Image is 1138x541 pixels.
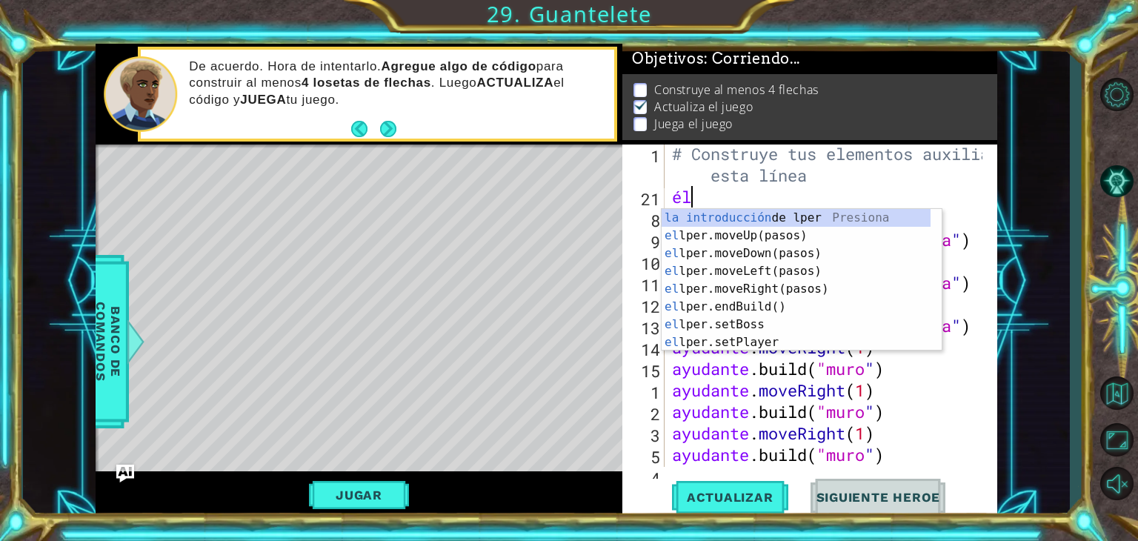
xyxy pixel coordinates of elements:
font: 8 [650,210,660,231]
font: 4 losetas de flechas [302,76,431,90]
font: : Corriendo... [704,50,800,67]
font: 15 [641,360,660,382]
img: Marca de verificación para la casilla de verificación [633,99,648,110]
button: Siguiente Heroe [802,479,956,517]
font: Agregue algo de código [382,59,536,73]
font: 4 [650,468,660,489]
font: Objetivos [632,50,704,67]
font: 14 [641,339,660,360]
font: Construye al menos 4 flechas [654,82,818,98]
font: 12 [641,296,660,317]
font: 1 [650,382,660,403]
font: 2 [650,403,660,425]
font: Jugar [336,488,382,502]
font: 11 [641,274,660,296]
button: Actualizar [672,479,788,517]
button: Activar sonido. [1095,464,1138,503]
font: JUEGA [240,93,286,107]
font: tu juego. [286,93,339,107]
span: Siguiente Heroe [802,490,956,505]
a: Volver al Mapa [1095,369,1138,418]
font: 3 [650,425,660,446]
button: Opciones del Nivel [1095,75,1138,114]
font: 10 [641,253,660,274]
button: Ask AI [116,465,134,482]
button: Volver al Mapa [1095,371,1138,414]
button: Maximizar Navegador [1095,420,1138,459]
font: ACTUALIZA [477,76,554,90]
font: 9 [650,231,660,253]
button: Jugar [309,481,409,509]
font: . Luego [431,76,477,90]
font: Juega el juego [654,116,733,132]
font: 5 [650,446,660,468]
font: Actualiza el juego [654,99,753,115]
font: Banco de comandos [93,302,123,381]
button: Próximo [380,120,396,136]
font: De acuerdo. Hora de intentarlo. [189,59,381,73]
span: Actualizar [672,490,788,505]
font: 1 [650,145,660,167]
font: el código y [189,76,565,106]
button: Pista AI [1095,162,1138,202]
button: Atrás [351,121,380,137]
font: 21 [641,188,660,210]
font: 13 [641,317,660,339]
